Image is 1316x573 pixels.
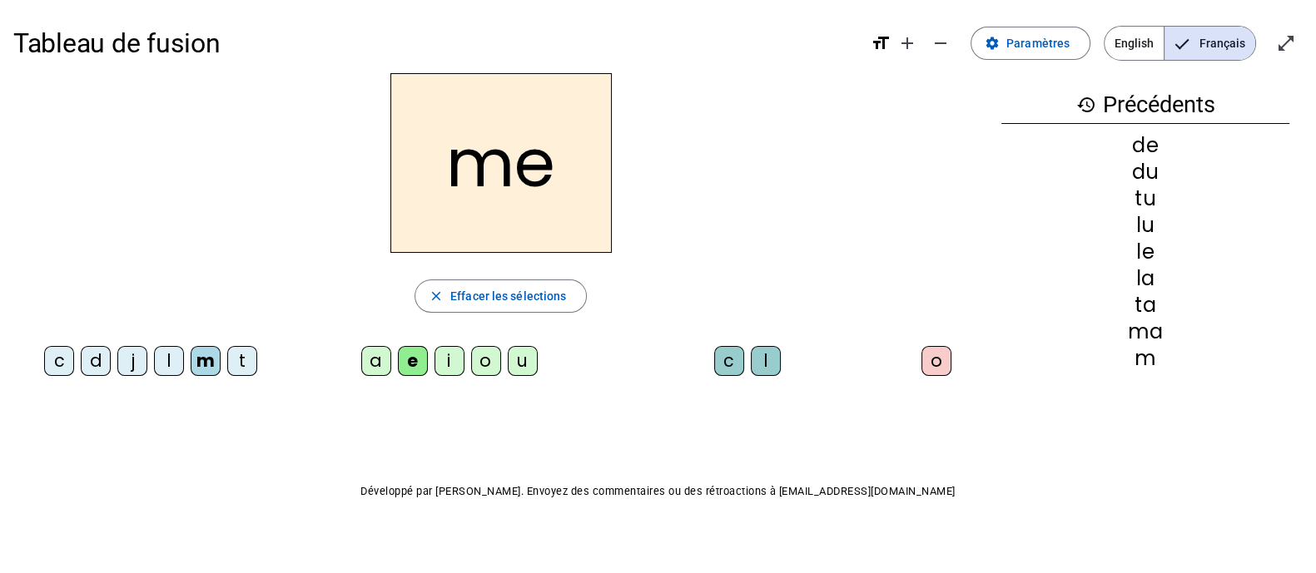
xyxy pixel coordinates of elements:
mat-icon: open_in_full [1276,33,1296,53]
button: Effacer les sélections [415,279,587,313]
span: Français [1165,27,1255,60]
div: c [44,346,74,376]
div: ma [1001,322,1289,342]
div: u [508,346,538,376]
div: c [714,346,744,376]
div: de [1001,136,1289,156]
div: le [1001,242,1289,262]
mat-icon: format_size [871,33,891,53]
p: Développé par [PERSON_NAME]. Envoyez des commentaires ou des rétroactions à [EMAIL_ADDRESS][DOMAI... [13,482,1303,501]
div: i [435,346,464,376]
div: l [751,346,781,376]
div: la [1001,269,1289,289]
div: j [117,346,147,376]
div: l [154,346,184,376]
div: du [1001,162,1289,182]
div: m [191,346,221,376]
div: a [361,346,391,376]
div: o [921,346,951,376]
div: ta [1001,295,1289,315]
mat-icon: close [429,289,444,304]
mat-icon: remove [931,33,951,53]
button: Entrer en plein écran [1269,27,1303,60]
div: tu [1001,189,1289,209]
h1: Tableau de fusion [13,17,857,70]
h3: Précédents [1001,86,1289,124]
span: Paramètres [1006,33,1070,53]
button: Diminuer la taille de la police [924,27,957,60]
h2: me [390,73,612,253]
div: e [398,346,428,376]
mat-button-toggle-group: Language selection [1104,26,1256,61]
div: m [1001,348,1289,368]
div: o [471,346,501,376]
span: Effacer les sélections [450,286,566,306]
button: Augmenter la taille de la police [891,27,924,60]
mat-icon: history [1076,95,1096,115]
div: d [81,346,111,376]
button: Paramètres [971,27,1090,60]
div: lu [1001,215,1289,235]
div: t [227,346,257,376]
mat-icon: add [897,33,917,53]
span: English [1105,27,1164,60]
mat-icon: settings [985,36,1000,51]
